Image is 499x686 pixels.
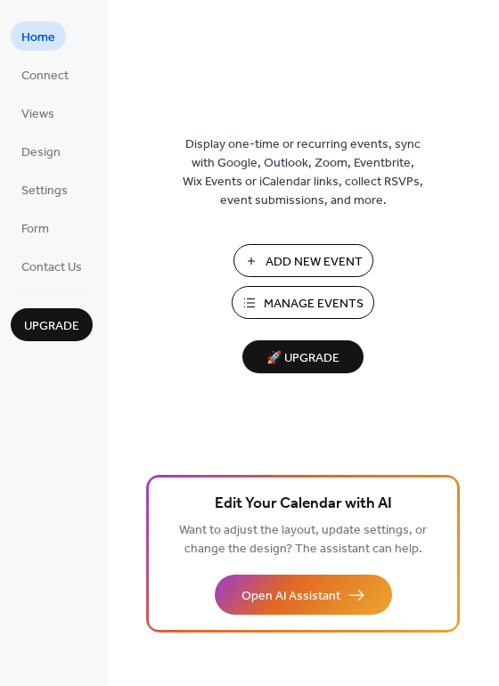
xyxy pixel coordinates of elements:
[21,105,54,124] span: Views
[183,135,423,210] span: Display one-time or recurring events, sync with Google, Outlook, Zoom, Eventbrite, Wix Events or ...
[21,67,69,86] span: Connect
[24,317,79,336] span: Upgrade
[21,258,82,277] span: Contact Us
[11,60,79,89] a: Connect
[21,182,68,200] span: Settings
[11,175,78,204] a: Settings
[242,340,364,373] button: 🚀 Upgrade
[253,347,353,371] span: 🚀 Upgrade
[11,136,71,166] a: Design
[11,21,66,51] a: Home
[11,308,93,341] button: Upgrade
[21,143,61,162] span: Design
[266,253,363,272] span: Add New Event
[215,575,392,615] button: Open AI Assistant
[264,295,364,314] span: Manage Events
[11,251,93,281] a: Contact Us
[232,286,374,319] button: Manage Events
[215,492,392,517] span: Edit Your Calendar with AI
[179,519,427,561] span: Want to adjust the layout, update settings, or change the design? The assistant can help.
[21,29,55,47] span: Home
[241,587,340,606] span: Open AI Assistant
[233,244,373,277] button: Add New Event
[11,213,60,242] a: Form
[21,220,49,239] span: Form
[11,98,65,127] a: Views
